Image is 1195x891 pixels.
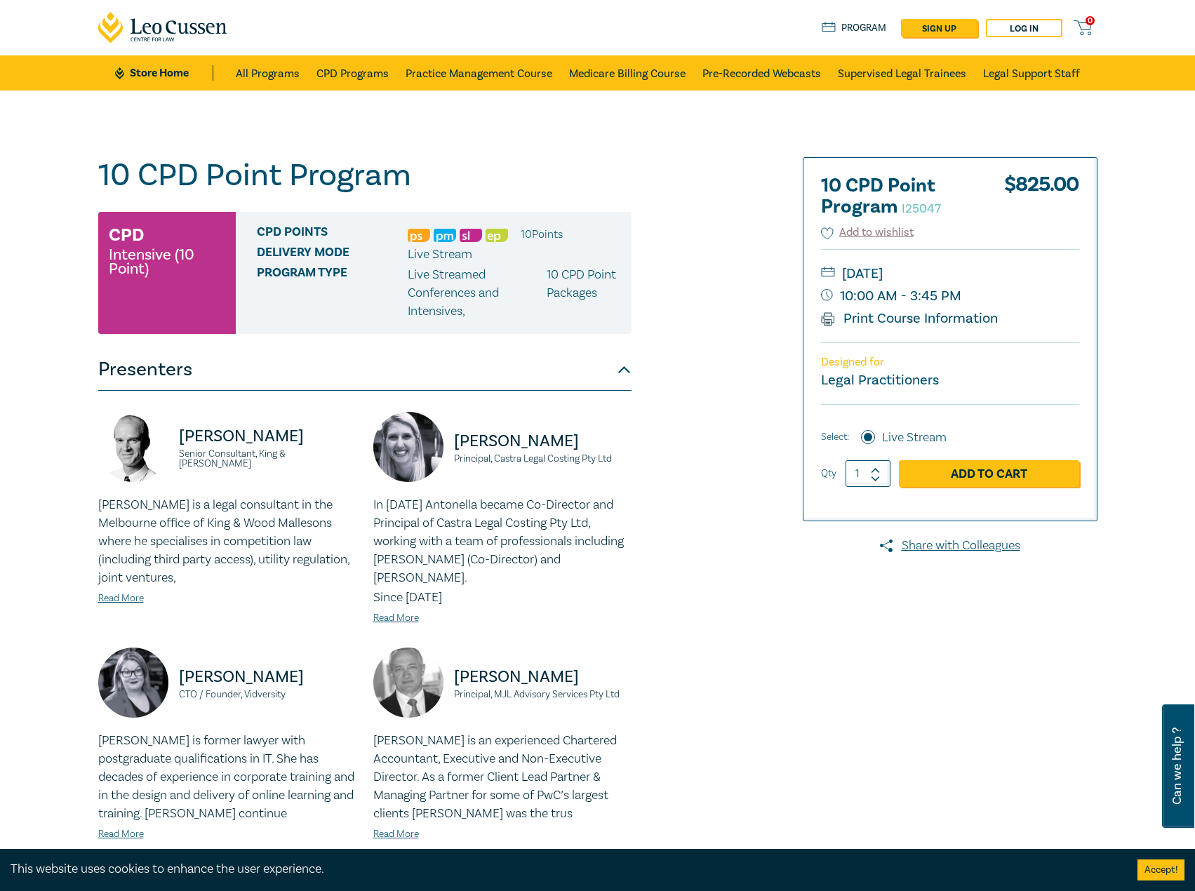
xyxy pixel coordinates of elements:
p: In [DATE] Antonella became Co-Director and Principal of Castra Legal Costing Pty Ltd, working wit... [373,496,632,587]
small: I25047 [902,201,941,217]
a: sign up [901,19,977,37]
li: 10 Point s [521,225,563,243]
small: Legal Practitioners [821,371,939,389]
span: Program type [257,266,408,321]
a: Read More [98,592,144,605]
div: This website uses cookies to enhance the user experience. [11,860,1116,878]
a: Share with Colleagues [803,537,1097,555]
img: Substantive Law [460,229,482,242]
button: Accept cookies [1137,859,1184,880]
a: Add to Cart [899,460,1079,487]
h1: 10 CPD Point Program [98,157,632,194]
span: Live Stream [408,246,472,262]
span: Select: [821,429,849,445]
p: [PERSON_NAME] is former lawyer with postgraduate qualifications in IT. She has decades of experie... [98,732,356,823]
p: [PERSON_NAME] is a legal consultant in the Melbourne office of King & Wood Mallesons where he spe... [98,496,356,587]
img: Ethics & Professional Responsibility [486,229,508,242]
a: Read More [373,612,419,624]
img: https://s3.ap-southeast-2.amazonaws.com/leo-cussen-store-production-content/Contacts/Natalie%20Wi... [98,648,168,718]
a: Practice Management Course [406,55,552,91]
small: 10:00 AM - 3:45 PM [821,285,1079,307]
button: Add to wishlist [821,225,914,241]
a: Store Home [115,65,213,81]
small: Principal, MJL Advisory Services Pty Ltd [454,690,632,699]
p: [PERSON_NAME] [179,666,356,688]
p: [PERSON_NAME] is an experienced Chartered Accountant, Executive and Non-Executive Director. As a ... [373,732,632,823]
a: CPD Programs [316,55,389,91]
div: $ 825.00 [1004,175,1079,225]
p: Live Streamed Conferences and Intensives , [408,266,547,321]
img: Practice Management & Business Skills [434,229,456,242]
small: Principal, Castra Legal Costing Pty Ltd [454,454,632,464]
button: Presenters [98,349,632,391]
a: Read More [373,828,419,840]
a: Read More [98,828,144,840]
p: [PERSON_NAME] [179,425,356,448]
h3: CPD [109,222,144,248]
input: 1 [846,460,890,487]
span: Delivery Mode [257,246,408,264]
a: All Programs [236,55,300,91]
h2: 10 CPD Point Program [821,175,975,217]
small: Senior Consultant, King & [PERSON_NAME] [179,449,356,469]
label: Live Stream [882,429,947,447]
small: Intensive (10 Point) [109,248,225,276]
p: Designed for [821,356,1079,369]
img: https://s3.ap-southeast-2.amazonaws.com/leo-cussen-store-production-content/Contacts/Mark%20J.%20... [373,648,443,718]
span: 0 [1086,16,1095,25]
a: Medicare Billing Course [569,55,686,91]
a: Log in [986,19,1062,37]
p: Since [DATE] [373,589,632,607]
p: 10 CPD Point Packages [547,266,620,321]
small: [DATE] [821,262,1079,285]
a: Legal Support Staff [983,55,1080,91]
span: CPD Points [257,225,408,243]
small: CTO / Founder, Vidversity [179,690,356,699]
a: Supervised Legal Trainees [838,55,966,91]
p: [PERSON_NAME] [454,666,632,688]
a: Print Course Information [821,309,999,328]
img: https://s3.ap-southeast-2.amazonaws.com/leo-cussen-store-production-content/Contacts/Andrew%20Mon... [98,412,168,482]
img: Professional Skills [408,229,430,242]
span: Can we help ? [1170,713,1184,819]
a: Program [822,20,887,36]
img: https://s3.ap-southeast-2.amazonaws.com/leo-cussen-store-production-content/Contacts/Antonella%20... [373,412,443,482]
label: Qty [821,466,836,481]
a: Pre-Recorded Webcasts [702,55,821,91]
p: [PERSON_NAME] [454,430,632,453]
